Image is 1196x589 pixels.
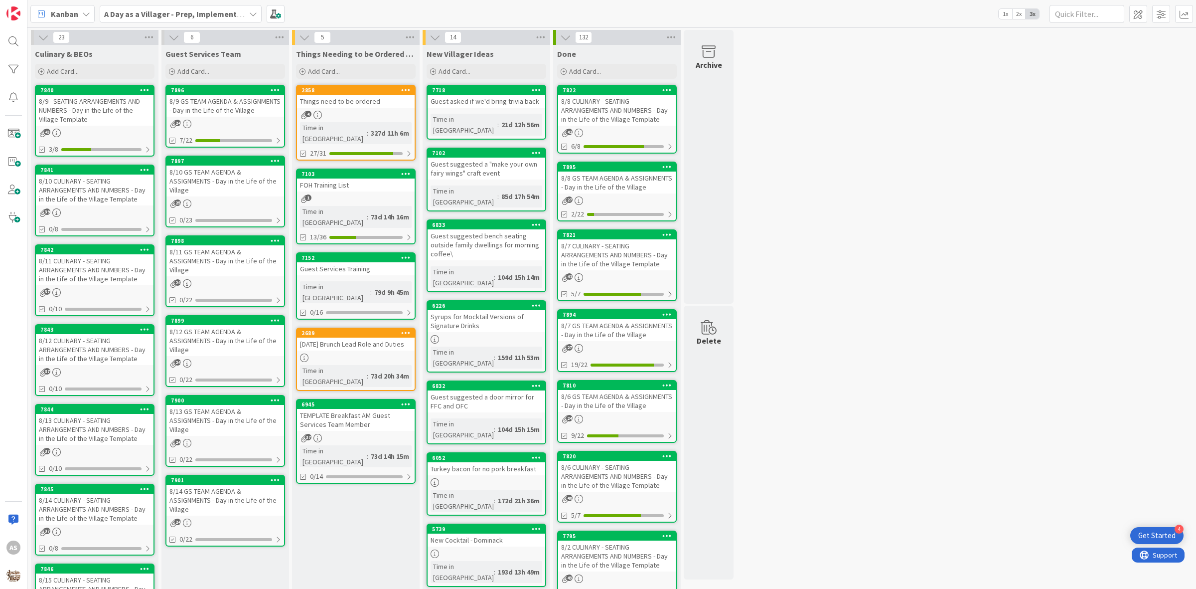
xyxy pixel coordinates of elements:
[431,490,494,512] div: Time in [GEOGRAPHIC_DATA]
[563,87,676,94] div: 7822
[431,266,494,288] div: Time in [GEOGRAPHIC_DATA]
[166,316,284,325] div: 7899
[305,434,311,440] span: 37
[310,471,323,482] span: 0/14
[51,8,78,20] span: Kanban
[305,111,311,117] span: 4
[495,495,542,506] div: 172d 21h 36m
[165,315,285,387] a: 78998/12 GS TEAM AGENDA & ASSIGNMENTS - Day in the Life of the Village0/22
[428,220,545,260] div: 6833Guest suggested bench seating outside family dwellings for morning coffee\
[999,9,1012,19] span: 1x
[558,452,676,492] div: 78208/6 CULINARY - SEATING ARRANGEMENTS AND NUMBERS - Day in the Life of the Village Template
[314,31,331,43] span: 5
[297,409,415,431] div: TEMPLATE Breakfast AM Guest Services Team Member
[166,86,284,117] div: 78968/9 GS TEAM AGENDA & ASSIGNMENTS - Day in the Life of the Village
[171,158,284,165] div: 7897
[558,230,676,270] div: 78218/7 CULINARY - SEATING ARRANGEMENTS AND NUMBERS - Day in the Life of the Village Template
[174,279,181,286] span: 24
[36,414,153,445] div: 8/13 CULINARY - SEATING ARRANGEMENTS AND NUMBERS - Day in the Life of the Village Template
[166,86,284,95] div: 7896
[494,567,495,578] span: :
[432,221,545,228] div: 6833
[1130,527,1184,544] div: Open Get Started checklist, remaining modules: 4
[297,86,415,95] div: 2858
[563,533,676,540] div: 7795
[558,461,676,492] div: 8/6 CULINARY - SEATING ARRANGEMENTS AND NUMBERS - Day in the Life of the Village Template
[49,224,58,234] span: 0/8
[494,495,495,506] span: :
[49,463,62,474] span: 0/10
[563,311,676,318] div: 7894
[40,486,153,493] div: 7845
[428,86,545,95] div: 7718
[47,67,79,76] span: Add Card...
[428,220,545,229] div: 6833
[300,281,370,303] div: Time in [GEOGRAPHIC_DATA]
[1138,531,1176,541] div: Get Started
[557,451,677,523] a: 78208/6 CULINARY - SEATING ARRANGEMENTS AND NUMBERS - Day in the Life of the Village Template5/7
[432,87,545,94] div: 7718
[557,49,576,59] span: Done
[558,319,676,341] div: 8/7 GS TEAM AGENDA & ASSIGNMENTS - Day in the Life of the Village
[36,166,153,175] div: 7841
[557,229,677,301] a: 78218/7 CULINARY - SEATING ARRANGEMENTS AND NUMBERS - Day in the Life of the Village Template5/7
[35,49,93,59] span: Culinary & BEOs
[428,95,545,108] div: Guest asked if we'd bring trivia back
[165,49,241,59] span: Guest Services Team
[367,451,368,462] span: :
[563,382,676,389] div: 7810
[566,129,573,135] span: 42
[428,382,545,391] div: 6832
[558,310,676,341] div: 78948/7 GS TEAM AGENDA & ASSIGNMENTS - Day in the Life of the Village
[428,301,545,332] div: 6226Syrups for Mocktail Versions of Signature Drinks
[297,400,415,409] div: 6945
[36,95,153,126] div: 8/9 - SEATING ARRANGEMENTS AND NUMBERS - Day in the Life of the Village Template
[171,87,284,94] div: 7896
[427,49,494,59] span: New Villager Ideas
[44,288,50,295] span: 37
[49,144,58,155] span: 3/8
[428,382,545,412] div: 6832Guest suggested a door mirror for FFC and OFC
[40,406,153,413] div: 7844
[445,31,461,43] span: 14
[177,67,209,76] span: Add Card...
[367,128,368,139] span: :
[571,430,584,441] span: 9/22
[575,31,592,43] span: 132
[165,235,285,307] a: 78988/11 GS TEAM AGENDA & ASSIGNMENTS - Day in the Life of the Village0/22
[297,329,415,338] div: 2689
[104,9,282,19] b: A Day as a Villager - Prep, Implement and Execute
[432,454,545,461] div: 6052
[296,85,416,161] a: 2858Things need to be orderedTime in [GEOGRAPHIC_DATA]:327d 11h 6m27/31
[40,566,153,573] div: 7846
[35,404,154,476] a: 78448/13 CULINARY - SEATING ARRANGEMENTS AND NUMBERS - Day in the Life of the Village Template0/10
[563,453,676,460] div: 7820
[171,237,284,244] div: 7898
[36,405,153,414] div: 7844
[53,31,70,43] span: 23
[165,156,285,227] a: 78978/10 GS TEAM AGENDA & ASSIGNMENTS - Day in the Life of the Village0/23
[367,211,368,222] span: :
[558,230,676,239] div: 7821
[427,85,546,140] a: 7718Guest asked if we'd bring trivia backTime in [GEOGRAPHIC_DATA]:21d 12h 56m
[432,150,545,157] div: 7102
[557,380,677,443] a: 78108/6 GS TEAM AGENDA & ASSIGNMENTS - Day in the Life of the Village9/22
[558,95,676,126] div: 8/8 CULINARY - SEATING ARRANGEMENTS AND NUMBERS - Day in the Life of the Village Template
[174,359,181,366] span: 24
[558,541,676,572] div: 8/2 CULINARY - SEATING ARRANGEMENTS AND NUMBERS - Day in the Life of the Village Template
[296,328,416,391] a: 2689[DATE] Brunch Lead Role and DutiesTime in [GEOGRAPHIC_DATA]:73d 20h 34m
[558,452,676,461] div: 7820
[35,484,154,556] a: 78458/14 CULINARY - SEATING ARRANGEMENTS AND NUMBERS - Day in the Life of the Village Template0/8
[1026,9,1039,19] span: 3x
[427,524,546,587] a: 5739New Cocktail - DominackTime in [GEOGRAPHIC_DATA]:193d 13h 49m
[297,95,415,108] div: Things need to be ordered
[166,325,284,356] div: 8/12 GS TEAM AGENDA & ASSIGNMENTS - Day in the Life of the Village
[36,245,153,285] div: 78428/11 CULINARY - SEATING ARRANGEMENTS AND NUMBERS - Day in the Life of the Village Template
[166,476,284,485] div: 7901
[40,167,153,174] div: 7841
[183,31,200,43] span: 6
[368,211,412,222] div: 73d 14h 16m
[296,399,416,484] a: 6945TEMPLATE Breakfast AM Guest Services Team MemberTime in [GEOGRAPHIC_DATA]:73d 14h 15m0/14
[174,519,181,525] span: 24
[427,300,546,373] a: 6226Syrups for Mocktail Versions of Signature DrinksTime in [GEOGRAPHIC_DATA]:159d 11h 53m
